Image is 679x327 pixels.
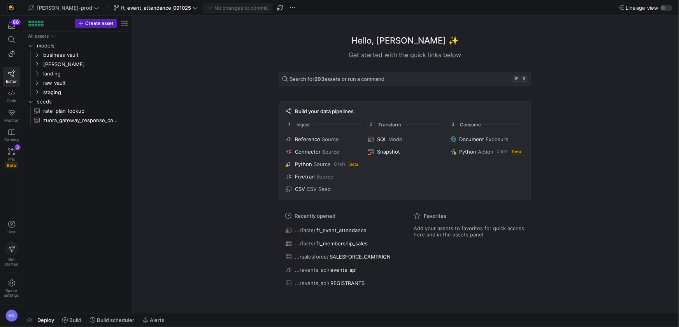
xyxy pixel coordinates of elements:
span: .../facts/ [295,240,316,247]
button: ConnectorSource [284,147,361,156]
span: Help [7,229,16,234]
div: All assets [28,33,49,39]
button: Alerts [139,313,168,327]
span: .../facts/ [295,227,316,233]
a: rate_plan_lookup​​​​​​ [26,106,129,115]
span: Action [478,149,494,155]
strong: 293 [314,76,325,82]
a: PRsBeta3 [3,145,20,171]
span: Beta [511,149,523,155]
span: CSV Seed [307,186,331,192]
button: Build [59,313,85,327]
span: ft_event_attendance [316,227,367,233]
span: landing [43,69,128,78]
a: https://storage.googleapis.com/y42-prod-data-exchange/images/uAsz27BndGEK0hZWDFeOjoxA7jCwgK9jE472... [3,1,20,14]
span: Source [316,173,333,180]
span: Space settings [4,288,19,297]
kbd: ⌘ [513,75,520,82]
span: Deploy [37,317,54,323]
span: Alerts [150,317,164,323]
span: 0 left [497,149,508,154]
span: events_api [330,267,356,273]
span: Python [295,161,312,167]
div: Press SPACE to select this row. [26,87,129,97]
span: Beta [5,162,18,168]
div: 3 [14,144,21,150]
span: ft_event_attendance_091025 [121,5,191,11]
button: ReferenceSource [284,135,361,144]
span: Recently opened [295,213,335,219]
img: https://storage.googleapis.com/y42-prod-data-exchange/images/uAsz27BndGEK0hZWDFeOjoxA7jCwgK9jE472... [8,4,16,12]
a: Spacesettings [3,276,20,301]
div: Press SPACE to select this row. [26,115,129,125]
button: Build scheduler [86,313,138,327]
span: 0 left [334,161,345,167]
span: Editor [6,79,17,84]
div: 88 [11,19,21,25]
div: MN [5,310,18,322]
span: Fivetran [295,173,315,180]
span: REGISTRANTS [330,280,365,286]
button: .../facts/ft_membership_sales [284,238,398,248]
button: Getstarted [3,239,20,269]
div: Press SPACE to select this row. [26,106,129,115]
span: SQL [377,136,387,142]
span: .../events_api/ [295,280,330,286]
button: Search for293assets or run a command⌘k [279,72,531,86]
span: .../events_api/ [295,267,330,273]
button: ft_event_attendance_091025 [112,3,200,13]
span: Python [460,149,477,155]
div: Press SPACE to select this row. [26,69,129,78]
span: seeds [37,97,128,106]
button: PythonSource0 leftBeta [284,159,361,169]
span: Document [460,136,484,142]
div: Press SPACE to select this row. [26,31,129,41]
span: business_vault [43,51,128,59]
span: Add your assets to favorites for quick access here and in the assets panel [414,225,525,238]
div: Press SPACE to select this row. [26,97,129,106]
span: [PERSON_NAME]-prod [37,5,92,11]
span: Lineage view [626,5,659,11]
button: .../events_api/events_api [284,265,398,275]
span: zuora_gateway_response_codes​​​​​​ [43,116,120,125]
span: [PERSON_NAME] [43,60,128,69]
span: Build scheduler [97,317,134,323]
span: .../salesforce/ [295,254,329,260]
button: .../salesforce/SALESFORCE_CAMPAIGN [284,252,398,262]
div: Press SPACE to select this row. [26,59,129,69]
button: PythonAction0 leftBeta [449,147,526,156]
button: CSVCSV Seed [284,184,361,194]
span: Search for assets or run a command [289,76,384,82]
span: ft_membership_sales [316,240,368,247]
span: rate_plan_lookup​​​​​​ [43,107,120,115]
span: Source [322,149,339,155]
div: Press SPACE to select this row. [26,78,129,87]
span: CSV [295,186,305,192]
button: Snapshot [366,147,444,156]
button: 88 [3,19,20,33]
span: Code [7,98,16,103]
a: Catalog [3,126,20,145]
button: .../events_api/REGISTRANTS [284,278,398,288]
span: Beta [348,161,360,167]
button: MN [3,308,20,324]
button: FivetranSource [284,172,361,181]
span: Reference [295,136,320,142]
button: .../facts/ft_event_attendance [284,225,398,235]
h1: Hello, [PERSON_NAME] ✨ [351,34,459,47]
span: Get started [5,257,18,266]
span: SALESFORCE_CAMPAIGN [330,254,391,260]
span: Source [322,136,339,142]
span: models [37,41,128,50]
span: Catalog [4,137,19,142]
span: Create asset [85,21,113,26]
button: Help [3,217,20,238]
button: Create asset [75,19,117,28]
span: Model [388,136,404,142]
span: Build your data pipelines [295,108,354,114]
span: Source [314,161,331,167]
span: raw_vault [43,79,128,87]
a: Monitor [3,106,20,126]
span: Build [69,317,81,323]
a: Code [3,87,20,106]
